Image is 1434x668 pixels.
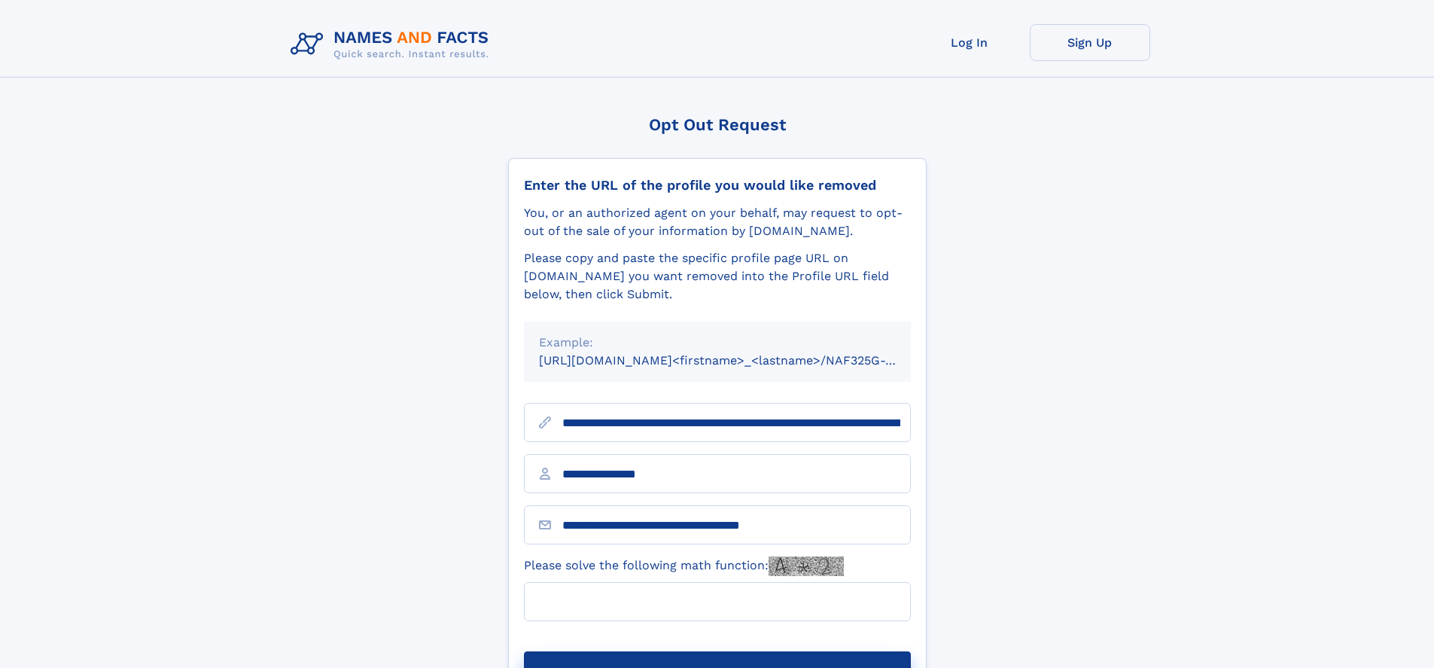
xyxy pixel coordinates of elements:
[539,353,939,368] small: [URL][DOMAIN_NAME]<firstname>_<lastname>/NAF325G-xxxxxxxx
[524,204,911,240] div: You, or an authorized agent on your behalf, may request to opt-out of the sale of your informatio...
[508,115,927,134] div: Opt Out Request
[1030,24,1150,61] a: Sign Up
[539,334,896,352] div: Example:
[909,24,1030,61] a: Log In
[524,177,911,194] div: Enter the URL of the profile you would like removed
[524,557,844,576] label: Please solve the following math function:
[285,24,501,65] img: Logo Names and Facts
[524,249,911,303] div: Please copy and paste the specific profile page URL on [DOMAIN_NAME] you want removed into the Pr...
